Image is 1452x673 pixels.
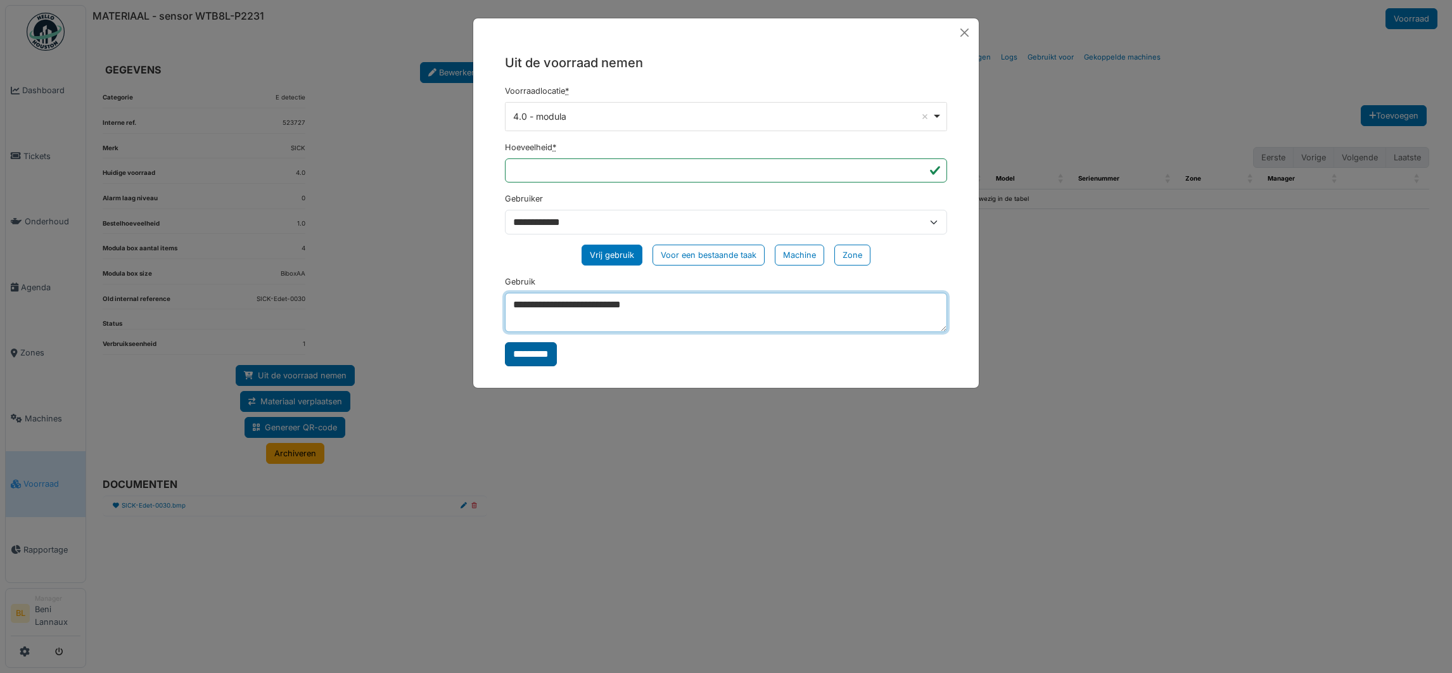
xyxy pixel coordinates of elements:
label: Gebruik [505,276,535,288]
label: Hoeveelheid [505,141,556,153]
div: 4.0 - modula [513,110,932,123]
div: Zone [834,245,870,266]
button: Close [955,23,974,42]
abbr: Verplicht [552,143,556,152]
div: Machine [775,245,824,266]
abbr: Verplicht [565,86,569,96]
div: Vrij gebruik [582,245,642,266]
h5: Uit de voorraad nemen [505,53,947,72]
div: Voor een bestaande taak [653,245,765,266]
button: Remove item: '122378' [919,110,931,123]
label: Voorraadlocatie [505,85,569,97]
label: Gebruiker [505,193,543,205]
